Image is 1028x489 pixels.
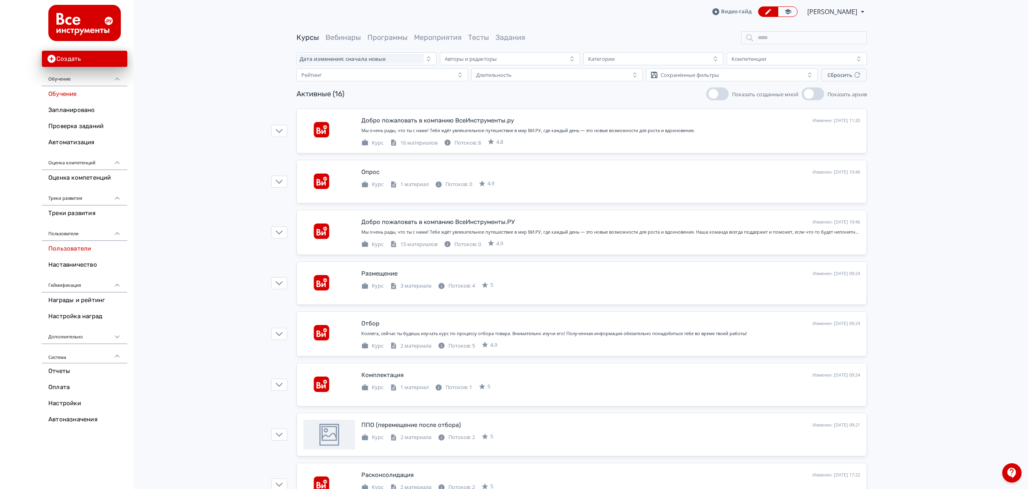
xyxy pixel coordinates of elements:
div: Потоков: 4 [438,282,475,290]
span: Показать архив [827,91,867,98]
a: Автоматизация [42,135,127,151]
div: Курс [361,282,383,290]
div: Сохранённые фильтры [661,72,719,78]
div: Размещение [361,269,398,278]
div: Потоков: 0 [435,180,472,189]
button: Компетенции [727,52,867,65]
button: Категории [583,52,723,65]
span: 4.9 [490,341,497,349]
span: 5 [487,383,490,391]
a: Настройка наград [42,309,127,325]
div: Изменен: [DATE] 09:24 [812,320,860,327]
div: 3 материала [390,282,431,290]
div: Мы очень рады, что ты с нами! Тебя ждёт увлекательное путешествие в мир ВИ.РУ, где каждый день — ... [361,127,860,134]
span: Дата изменения: сначала новые [300,56,385,62]
span: 5 [490,281,493,289]
div: Потоков: 2 [438,433,475,441]
button: Длительность [471,68,643,81]
div: Изменен: [DATE] 09:24 [812,372,860,379]
div: Потоков: 0 [444,240,481,249]
div: 1 материал [390,180,429,189]
div: Изменен: [DATE] 09:24 [812,270,860,277]
a: Программы [367,33,408,42]
a: Запланировано [42,102,127,118]
div: 16 материалов [390,139,437,147]
div: 15 материалов [390,240,437,249]
div: Опрос [361,168,379,177]
div: Изменен: [DATE] 11:20 [812,117,860,124]
button: Авторы и редакторы [440,52,580,65]
div: 1 материал [390,383,429,392]
div: Изменен: [DATE] 10:46 [812,219,860,226]
div: 2 материала [390,342,431,350]
a: Курсы [296,33,319,42]
div: Рейтинг [301,72,322,78]
button: Рейтинг [296,68,468,81]
div: Пользователи [42,222,127,241]
button: Создать [42,51,127,67]
div: Авторы и редакторы [445,56,497,62]
div: Добро пожаловать в компанию ВсеИнструменты.РУ [361,218,515,227]
a: Треки развития [42,205,127,222]
div: Изменен: [DATE] 17:22 [812,472,860,479]
a: Задания [495,33,525,42]
div: Курс [361,139,383,147]
div: Добро пожаловать в компанию ВсеИнструменты.ру [361,116,514,125]
div: Потоков: 5 [438,342,475,350]
button: Сбросить [821,68,867,81]
span: 4.9 [496,240,503,248]
span: Показать созданные мной [732,91,798,98]
a: Награды и рейтинг [42,292,127,309]
a: Автоназначения [42,412,127,428]
div: Курс [361,240,383,249]
div: Расконсолидация [361,470,414,480]
a: Тесты [468,33,489,42]
div: Треки развития [42,186,127,205]
div: Оценка компетенций [42,151,127,170]
div: Потоков: 1 [435,383,472,392]
div: Потоков: 8 [444,139,481,147]
a: Переключиться в режим ученика [778,6,798,17]
div: ППО (перемещение после отбора) [361,421,461,430]
div: Длительность [476,72,512,78]
a: Пользователи [42,241,127,257]
img: https://files.teachbase.ru/system/account/58008/logo/medium-5ae35628acea0f91897e3bd663f220f6.png [48,5,121,41]
a: Видео-гайд [712,8,752,16]
div: Компетенции [732,56,766,62]
a: Оценка компетенций [42,170,127,186]
button: Сохранённые фильтры [646,68,818,81]
a: Настройки [42,396,127,412]
div: Категории [588,56,615,62]
div: Курс [361,433,383,441]
div: Курс [361,383,383,392]
div: 2 материала [390,433,431,441]
a: Наставничество [42,257,127,273]
a: Проверка заданий [42,118,127,135]
div: Курс [361,180,383,189]
div: Изменен: [DATE] 10:46 [812,169,860,176]
div: Коллега, сейчас ты будешь изучать курс по процессу отбора товара. Внимательно изучи его! Полученн... [361,330,860,337]
a: Отчеты [42,363,127,379]
span: 4.9 [487,180,494,188]
a: Оплата [42,379,127,396]
span: 5 [490,433,493,441]
div: Система [42,344,127,363]
a: Вебинары [325,33,361,42]
div: Курс [361,342,383,350]
div: Отбор [361,319,379,328]
div: Дополнительно [42,325,127,344]
div: Мы очень рады, что ты с нами! Тебя ждёт увлекательное путешествие в мир ВИ.РУ, где каждый день — ... [361,229,860,236]
span: Илья Трухачев [807,7,858,17]
div: Изменен: [DATE] 09:21 [812,422,860,429]
a: Обучение [42,86,127,102]
div: Обучение [42,67,127,86]
a: Мероприятия [414,33,462,42]
div: Геймификация [42,273,127,292]
span: 4.8 [496,138,503,146]
div: Комплектация [361,371,404,380]
div: Активные (16) [296,89,344,99]
button: Дата изменения: сначала новые [296,52,437,65]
